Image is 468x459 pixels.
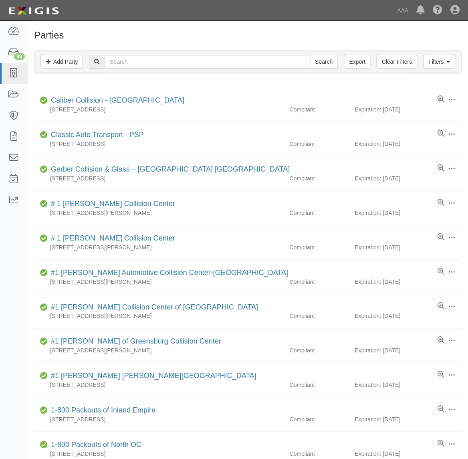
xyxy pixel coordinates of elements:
div: [STREET_ADDRESS][PERSON_NAME] [34,312,284,320]
i: Compliant [40,443,48,448]
i: Compliant [40,339,48,345]
div: Expiration: [DATE] [355,312,462,320]
i: Compliant [40,236,48,241]
div: Caliber Collision - Gainesville [48,95,184,106]
div: [STREET_ADDRESS][PERSON_NAME] [34,243,284,251]
a: View results summary [438,337,445,345]
input: Search [105,55,310,69]
div: Compliant [284,347,355,355]
div: 48 [14,53,25,60]
h1: Parties [34,30,462,40]
div: Gerber Collision & Glass – Houston Brighton [48,164,290,175]
input: Search [310,55,338,69]
div: # 1 Cochran Collision Center [48,199,175,209]
div: Expiration: [DATE] [355,347,462,355]
div: Expiration: [DATE] [355,450,462,458]
a: View results summary [438,371,445,379]
a: View results summary [438,164,445,172]
a: View results summary [438,233,445,241]
a: AAA [393,2,413,18]
i: Compliant [40,408,48,414]
div: Compliant [284,174,355,182]
div: Expiration: [DATE] [355,105,462,113]
i: Compliant [40,98,48,103]
a: #1 [PERSON_NAME] [PERSON_NAME][GEOGRAPHIC_DATA] [51,372,256,380]
div: Compliant [284,450,355,458]
div: Expiration: [DATE] [355,416,462,424]
i: Compliant [40,374,48,379]
a: Clear Filters [377,55,417,69]
div: Expiration: [DATE] [355,209,462,217]
i: Compliant [40,132,48,138]
div: # 1 Cochran Collision Center [48,233,175,244]
a: Filters [424,55,456,69]
a: 1-800 Packouts of North OC [51,441,141,449]
a: Caliber Collision - [GEOGRAPHIC_DATA] [51,96,184,104]
div: [STREET_ADDRESS] [34,450,284,458]
div: [STREET_ADDRESS][PERSON_NAME] [34,347,284,355]
div: Compliant [284,140,355,148]
div: [STREET_ADDRESS][PERSON_NAME] [34,209,284,217]
div: #1 Cochran of Greensburg Collision Center [48,337,221,347]
a: View results summary [438,130,445,138]
div: 1-800 Packouts of Inland Empire [48,406,155,416]
div: [STREET_ADDRESS] [34,381,284,389]
a: Export [344,55,371,69]
div: Compliant [284,105,355,113]
div: Expiration: [DATE] [355,174,462,182]
a: View results summary [438,406,445,414]
div: 1-800 Packouts of North OC [48,440,141,451]
div: Compliant [284,243,355,251]
div: Expiration: [DATE] [355,278,462,286]
div: Expiration: [DATE] [355,381,462,389]
a: View results summary [438,95,445,103]
a: # 1 [PERSON_NAME] Collision Center [51,200,175,208]
div: Compliant [284,381,355,389]
img: logo-5460c22ac91f19d4615b14bd174203de0afe785f0fc80cf4dbbc73dc1793850b.png [6,4,61,18]
div: Compliant [284,209,355,217]
a: #1 [PERSON_NAME] Collision Center of [GEOGRAPHIC_DATA] [51,303,258,311]
div: [STREET_ADDRESS] [34,174,284,182]
a: 1-800 Packouts of Inland Empire [51,406,155,415]
i: Compliant [40,305,48,310]
div: #1 Cochran Robinson Township [48,371,256,382]
a: View results summary [438,199,445,207]
i: Compliant [40,270,48,276]
div: Classic Auto Transport - PSP [48,130,144,140]
div: #1 Cochran Automotive Collision Center-Monroeville [48,268,288,278]
a: View results summary [438,302,445,310]
a: View results summary [438,440,445,448]
div: Compliant [284,312,355,320]
i: Compliant [40,201,48,207]
div: [STREET_ADDRESS] [34,416,284,424]
div: [STREET_ADDRESS][PERSON_NAME] [34,278,284,286]
div: [STREET_ADDRESS] [34,105,284,113]
i: Help Center - Complianz [433,6,443,15]
a: View results summary [438,268,445,276]
div: Compliant [284,416,355,424]
i: Compliant [40,167,48,172]
div: Expiration: [DATE] [355,243,462,251]
a: #1 [PERSON_NAME] of Greensburg Collision Center [51,338,221,346]
a: Classic Auto Transport - PSP [51,131,144,139]
a: Add Party [40,55,83,69]
div: #1 Cochran Collision Center of Greensburg [48,302,258,313]
a: # 1 [PERSON_NAME] Collision Center [51,234,175,242]
div: Compliant [284,278,355,286]
div: Expiration: [DATE] [355,140,462,148]
a: Gerber Collision & Glass – [GEOGRAPHIC_DATA] [GEOGRAPHIC_DATA] [51,165,290,173]
a: #1 [PERSON_NAME] Automotive Collision Center-[GEOGRAPHIC_DATA] [51,269,288,277]
div: [STREET_ADDRESS] [34,140,284,148]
